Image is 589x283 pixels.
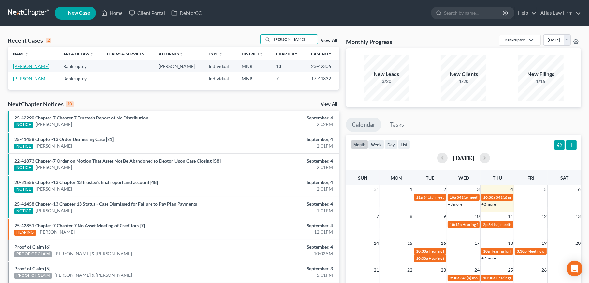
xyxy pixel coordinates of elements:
[231,250,333,257] div: 10:02AM
[517,249,527,254] span: 3:30p
[13,76,49,81] a: [PERSON_NAME]
[457,195,520,200] span: 341(a) meeting for [PERSON_NAME]
[46,38,51,43] div: 2
[453,154,474,161] h2: [DATE]
[231,164,333,171] div: 2:01PM
[180,52,183,56] i: unfold_more
[231,272,333,278] div: 5:01PM
[311,51,332,56] a: Case Nounfold_more
[373,239,380,247] span: 14
[14,144,33,149] div: NOTICE
[54,250,132,257] a: [PERSON_NAME] & [PERSON_NAME]
[488,222,551,227] span: 341(a) meeting for [PERSON_NAME]
[507,212,514,220] span: 11
[271,60,306,72] td: 13
[483,195,495,200] span: 10:30a
[36,207,72,214] a: [PERSON_NAME]
[90,52,93,56] i: unfold_more
[276,51,298,56] a: Chapterunfold_more
[426,175,434,181] span: Tue
[373,185,380,193] span: 31
[237,72,271,85] td: MNB
[575,212,581,220] span: 13
[364,71,409,78] div: New Leads
[36,121,72,128] a: [PERSON_NAME]
[364,78,409,85] div: 3/20
[63,51,93,56] a: Area of Lawunfold_more
[541,266,547,274] span: 26
[13,51,29,56] a: Nameunfold_more
[242,51,263,56] a: Districtunfold_more
[527,175,534,181] span: Fri
[515,7,537,19] a: Help
[483,249,490,254] span: 10a
[391,175,402,181] span: Mon
[231,207,333,214] div: 1:01PM
[376,212,380,220] span: 7
[14,122,33,128] div: NOTICE
[346,118,381,132] a: Calendar
[474,212,480,220] span: 10
[443,212,447,220] span: 9
[518,71,564,78] div: New Filings
[575,239,581,247] span: 20
[448,202,462,207] a: +3 more
[14,165,33,171] div: NOTICE
[507,266,514,274] span: 25
[168,7,205,19] a: DebtorCC
[416,256,428,261] span: 10:30a
[441,71,486,78] div: New Clients
[36,164,72,171] a: [PERSON_NAME]
[14,223,145,228] a: 25-42851 Chapter-7 Chapter 7 No Asset Meeting of Creditors [7]
[541,212,547,220] span: 12
[126,7,168,19] a: Client Portal
[231,201,333,207] div: September, 4
[231,222,333,229] div: September, 4
[483,275,495,280] span: 10:30a
[98,7,126,19] a: Home
[14,251,52,257] div: PROOF OF CLAIM
[474,266,480,274] span: 24
[14,158,221,164] a: 22-41873 Chapter-7 Order on Motion That Asset Not Be Abandoned to Debtor Upon Case Closing [58]
[231,136,333,143] div: September, 4
[481,256,496,260] a: +7 more
[204,60,237,72] td: Individual
[14,136,114,142] a: 25-41458 Chapter-13 Order Dismissing Case [21]
[231,115,333,121] div: September, 4
[259,52,263,56] i: unfold_more
[8,100,74,108] div: NextChapter Notices
[429,256,480,261] span: Hearing for [PERSON_NAME]
[328,52,332,56] i: unfold_more
[444,7,504,19] input: Search by name...
[429,249,480,254] span: Hearing for [PERSON_NAME]
[8,37,51,44] div: Recent Cases
[231,179,333,186] div: September, 4
[13,63,49,69] a: [PERSON_NAME]
[66,101,74,107] div: 10
[351,140,368,149] button: month
[505,37,525,43] div: Bankruptcy
[423,195,486,200] span: 341(a) meeting for [PERSON_NAME]
[567,261,582,276] div: Open Intercom Messenger
[306,72,339,85] td: 17-41332
[36,186,72,192] a: [PERSON_NAME]
[14,244,50,250] a: Proof of Claim [6]
[14,115,148,120] a: 25-42290 Chapter-7 Chapter 7 Trustee's Report of No Distribution
[237,60,271,72] td: MNB
[306,60,339,72] td: 23-42306
[373,266,380,274] span: 21
[450,275,459,280] span: 9:30a
[518,78,564,85] div: 1/15
[462,222,513,227] span: Hearing for [PERSON_NAME]
[440,266,447,274] span: 23
[577,185,581,193] span: 6
[460,275,557,280] span: 341(a) meeting for [PERSON_NAME] & [PERSON_NAME]
[510,185,514,193] span: 4
[271,72,306,85] td: 7
[231,158,333,164] div: September, 4
[443,185,447,193] span: 2
[368,140,384,149] button: week
[14,180,158,185] a: 20-31556 Chapter-13 Chapter 13 trustee's final report and account [48]
[441,78,486,85] div: 1/20
[272,35,318,44] input: Search by name...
